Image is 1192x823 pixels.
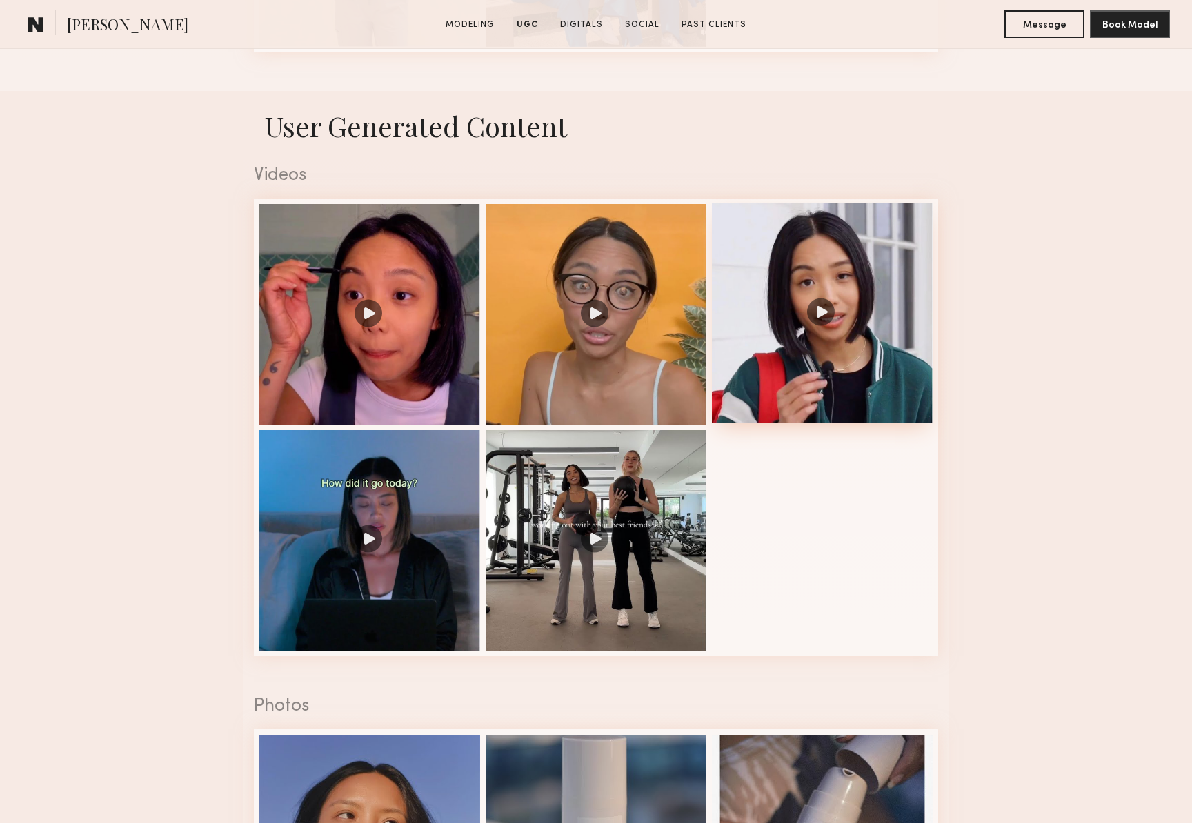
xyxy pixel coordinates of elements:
[254,698,938,715] div: Photos
[511,19,544,31] a: UGC
[1090,10,1170,38] button: Book Model
[619,19,665,31] a: Social
[555,19,608,31] a: Digitals
[243,108,949,144] h1: User Generated Content
[1004,10,1084,38] button: Message
[440,19,500,31] a: Modeling
[254,167,938,185] div: Videos
[1090,18,1170,30] a: Book Model
[67,14,188,38] span: [PERSON_NAME]
[676,19,752,31] a: Past Clients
